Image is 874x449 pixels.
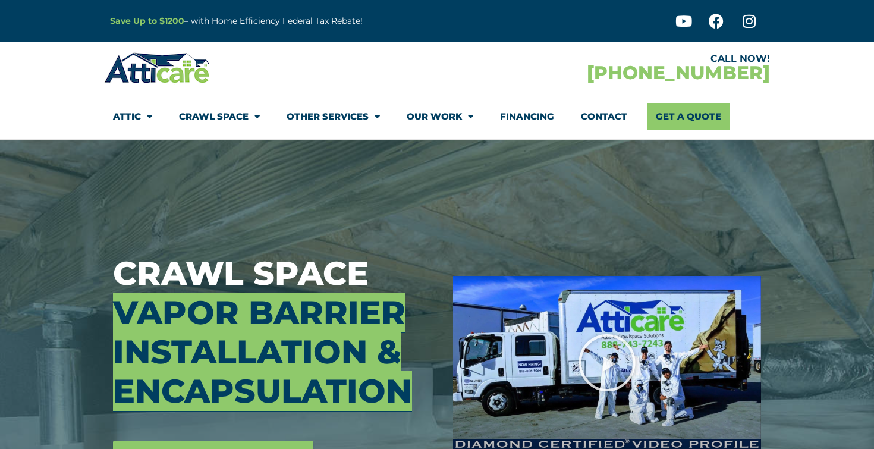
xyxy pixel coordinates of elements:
[110,15,184,26] a: Save Up to $1200
[287,103,380,130] a: Other Services
[437,54,770,64] div: CALL NOW!
[179,103,260,130] a: Crawl Space
[113,103,152,130] a: Attic
[647,103,730,130] a: Get A Quote
[407,103,473,130] a: Our Work
[577,333,637,393] div: Play Video
[110,14,495,28] p: – with Home Efficiency Federal Tax Rebate!
[581,103,627,130] a: Contact
[113,293,412,411] span: Vapor Barrier Installation & Encapsulation
[113,103,761,130] nav: Menu
[113,254,435,411] h3: Crawl Space
[6,324,196,413] iframe: Chat Invitation
[500,103,554,130] a: Financing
